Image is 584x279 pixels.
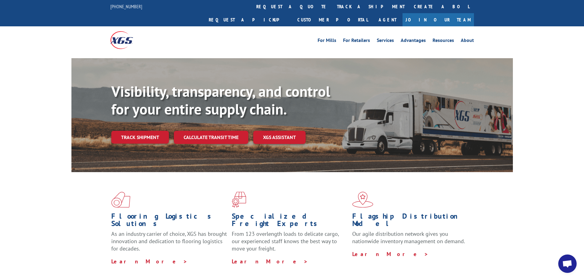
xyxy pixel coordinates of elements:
a: XGS ASSISTANT [253,131,306,144]
a: Calculate transit time [174,131,248,144]
a: Customer Portal [293,13,372,26]
a: Request a pickup [204,13,293,26]
h1: Flagship Distribution Model [352,213,468,230]
a: Agent [372,13,403,26]
span: Our agile distribution network gives you nationwide inventory management on demand. [352,230,465,245]
a: Track shipment [111,131,169,144]
a: Services [377,38,394,45]
img: xgs-icon-flagship-distribution-model-red [352,192,373,208]
a: Resources [433,38,454,45]
h1: Specialized Freight Experts [232,213,348,230]
a: For Mills [318,38,336,45]
a: Learn More > [232,258,308,265]
a: Advantages [401,38,426,45]
a: Learn More > [352,251,429,258]
a: Join Our Team [403,13,474,26]
a: Open chat [558,254,577,273]
b: Visibility, transparency, and control for your entire supply chain. [111,82,330,119]
a: [PHONE_NUMBER] [110,3,142,9]
a: For Retailers [343,38,370,45]
img: xgs-icon-total-supply-chain-intelligence-red [111,192,130,208]
span: As an industry carrier of choice, XGS has brought innovation and dedication to flooring logistics... [111,230,227,252]
a: Learn More > [111,258,188,265]
h1: Flooring Logistics Solutions [111,213,227,230]
a: About [461,38,474,45]
p: From 123 overlength loads to delicate cargo, our experienced staff knows the best way to move you... [232,230,348,258]
img: xgs-icon-focused-on-flooring-red [232,192,246,208]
